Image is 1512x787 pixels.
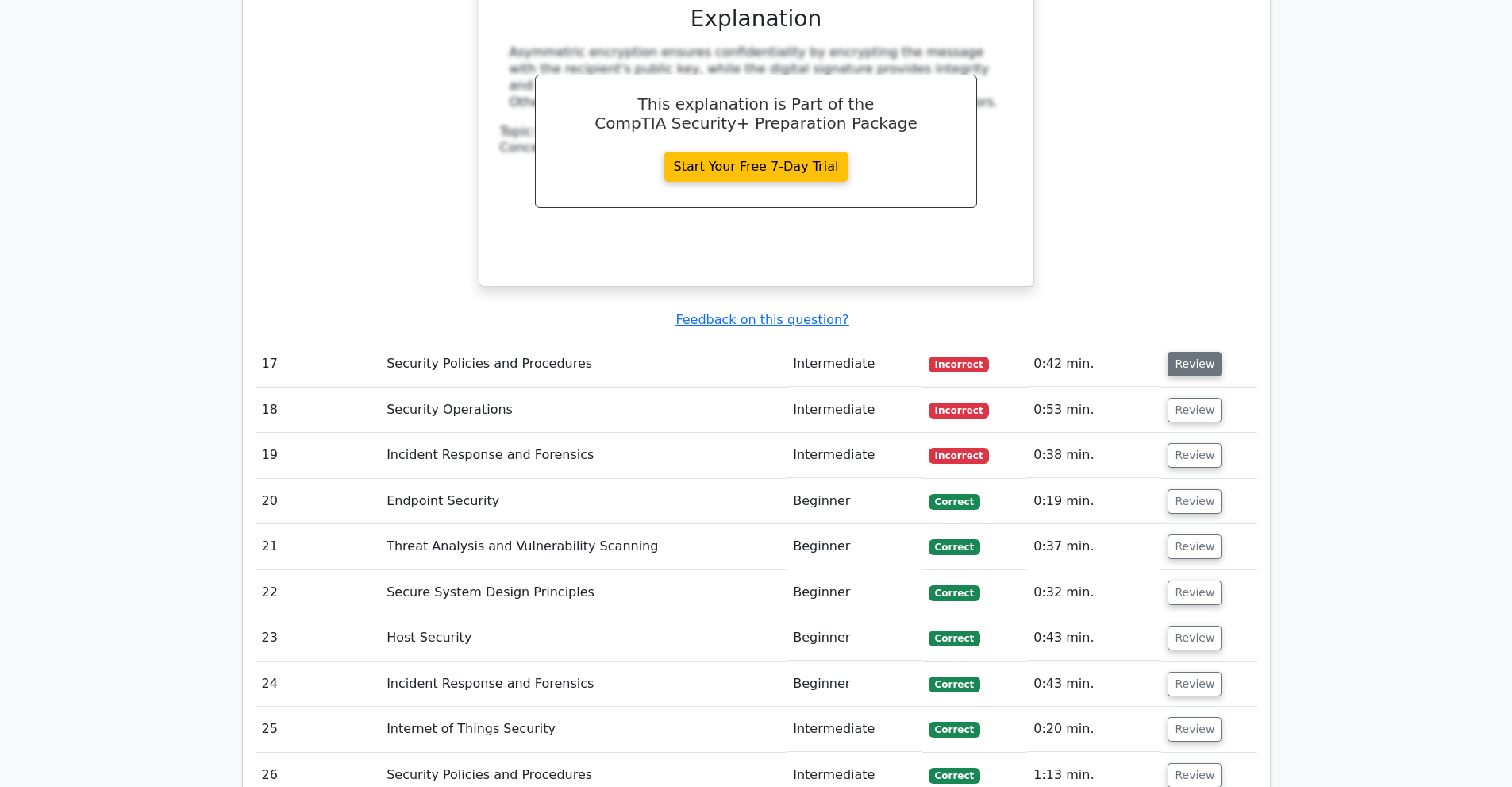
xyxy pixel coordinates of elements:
span: Correct [929,539,980,555]
button: Review [1168,672,1222,696]
span: Correct [929,722,980,738]
button: Review [1168,352,1222,376]
button: Review [1168,626,1222,650]
td: 0:19 min. [1027,479,1161,524]
td: 17 [256,341,381,387]
td: Host Security [380,615,787,661]
span: Incorrect [929,448,990,464]
td: Security Policies and Procedures [380,341,787,387]
span: Correct [929,768,980,784]
span: Incorrect [929,403,990,419]
button: Review [1168,581,1222,605]
td: 19 [256,433,381,478]
td: Endpoint Security [380,479,787,524]
td: 22 [256,570,381,615]
span: Correct [929,631,980,646]
button: Review [1168,717,1222,742]
td: 0:53 min. [1027,388,1161,433]
span: Correct [929,677,980,692]
td: 23 [256,615,381,661]
td: 0:38 min. [1027,433,1161,478]
td: Beginner [787,615,921,661]
td: Intermediate [787,341,921,387]
td: 25 [256,707,381,752]
td: Secure System Design Principles [380,570,787,615]
button: Review [1168,398,1222,422]
td: Intermediate [787,433,921,478]
span: Correct [929,585,980,601]
a: Feedback on this question? [675,312,848,327]
td: Beginner [787,479,921,524]
td: Threat Analysis and Vulnerability Scanning [380,524,787,569]
td: 0:20 min. [1027,707,1161,752]
button: Review [1168,534,1222,559]
td: 24 [256,662,381,707]
a: Start Your Free 7-Day Trial [664,152,849,182]
td: Incident Response and Forensics [380,433,787,478]
span: Correct [929,494,980,510]
button: Review [1168,443,1222,468]
td: Internet of Things Security [380,707,787,752]
h3: Explanation [510,6,1003,33]
button: Review [1168,489,1222,514]
td: 0:42 min. [1027,341,1161,387]
td: Incident Response and Forensics [380,662,787,707]
td: Beginner [787,570,921,615]
span: Incorrect [929,357,990,372]
td: 0:43 min. [1027,615,1161,661]
div: Asymmetric encryption ensures confidentiality by encrypting the message with the recipient's publ... [510,44,1003,110]
td: 21 [256,524,381,569]
td: Security Operations [380,388,787,433]
td: 18 [256,388,381,433]
td: 20 [256,479,381,524]
td: 0:43 min. [1027,662,1161,707]
div: Topic: [500,124,1013,141]
td: 0:37 min. [1027,524,1161,569]
td: Intermediate [787,388,921,433]
td: 0:32 min. [1027,570,1161,615]
td: Beginner [787,662,921,707]
div: Concept: [500,140,1013,156]
td: Beginner [787,524,921,569]
td: Intermediate [787,707,921,752]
